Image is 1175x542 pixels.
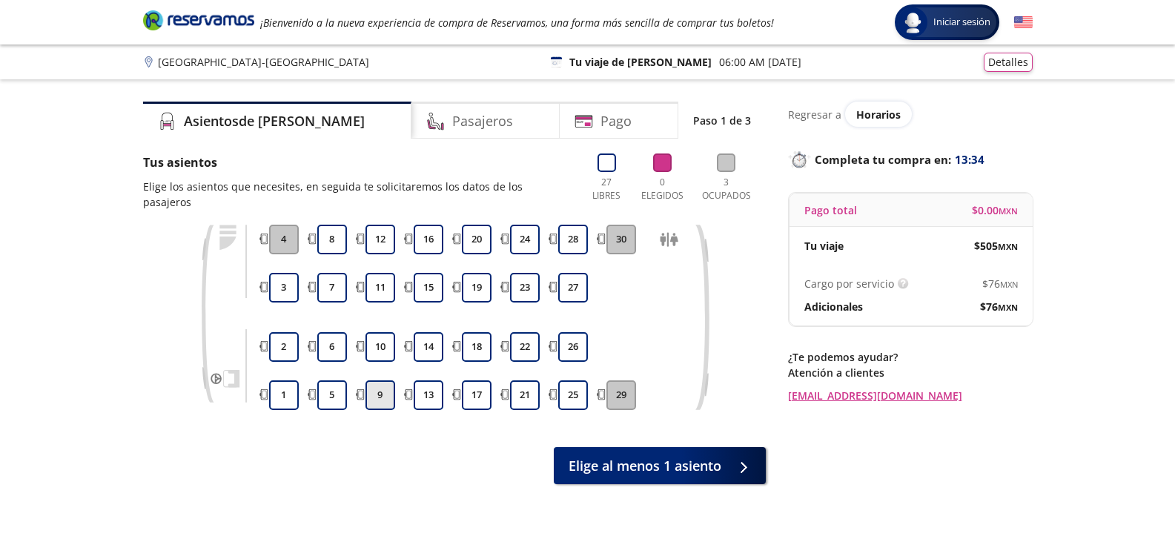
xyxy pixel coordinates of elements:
[999,205,1018,217] small: MXN
[606,225,636,254] button: 30
[269,332,299,362] button: 2
[980,299,1018,314] span: $ 76
[143,179,572,210] p: Elige los asientos que necesites, en seguida te solicitaremos los datos de los pasajeros
[158,54,369,70] p: [GEOGRAPHIC_DATA] - [GEOGRAPHIC_DATA]
[558,332,588,362] button: 26
[698,176,755,202] p: 3 Ocupados
[804,202,857,218] p: Pago total
[1000,279,1018,290] small: MXN
[982,276,1018,291] span: $ 76
[719,54,801,70] p: 06:00 AM [DATE]
[804,276,894,291] p: Cargo por servicio
[955,151,984,168] span: 13:34
[269,273,299,303] button: 3
[365,273,395,303] button: 11
[317,380,347,410] button: 5
[1014,13,1033,32] button: English
[586,176,627,202] p: 27 Libres
[269,225,299,254] button: 4
[554,447,766,484] button: Elige al menos 1 asiento
[788,349,1033,365] p: ¿Te podemos ayudar?
[462,380,491,410] button: 17
[414,273,443,303] button: 15
[788,102,1033,127] div: Regresar a ver horarios
[462,273,491,303] button: 19
[558,225,588,254] button: 28
[414,380,443,410] button: 13
[788,365,1033,380] p: Atención a clientes
[804,299,863,314] p: Adicionales
[558,380,588,410] button: 25
[365,332,395,362] button: 10
[143,153,572,171] p: Tus asientos
[510,273,540,303] button: 23
[462,225,491,254] button: 20
[569,456,721,476] span: Elige al menos 1 asiento
[558,273,588,303] button: 27
[856,108,901,122] span: Horarios
[510,332,540,362] button: 22
[788,107,841,122] p: Regresar a
[693,113,751,128] p: Paso 1 de 3
[972,202,1018,218] span: $ 0.00
[317,225,347,254] button: 8
[184,111,365,131] h4: Asientos de [PERSON_NAME]
[317,273,347,303] button: 7
[462,332,491,362] button: 18
[927,15,996,30] span: Iniciar sesión
[414,225,443,254] button: 16
[600,111,632,131] h4: Pago
[260,16,774,30] em: ¡Bienvenido a la nueva experiencia de compra de Reservamos, una forma más sencilla de comprar tus...
[606,380,636,410] button: 29
[365,225,395,254] button: 12
[317,332,347,362] button: 6
[788,388,1033,403] a: [EMAIL_ADDRESS][DOMAIN_NAME]
[569,54,712,70] p: Tu viaje de [PERSON_NAME]
[984,53,1033,72] button: Detalles
[365,380,395,410] button: 9
[269,380,299,410] button: 1
[510,225,540,254] button: 24
[638,176,687,202] p: 0 Elegidos
[804,238,844,254] p: Tu viaje
[143,9,254,31] i: Brand Logo
[143,9,254,36] a: Brand Logo
[998,302,1018,313] small: MXN
[414,332,443,362] button: 14
[974,238,1018,254] span: $ 505
[788,149,1033,170] p: Completa tu compra en :
[510,380,540,410] button: 21
[452,111,513,131] h4: Pasajeros
[998,241,1018,252] small: MXN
